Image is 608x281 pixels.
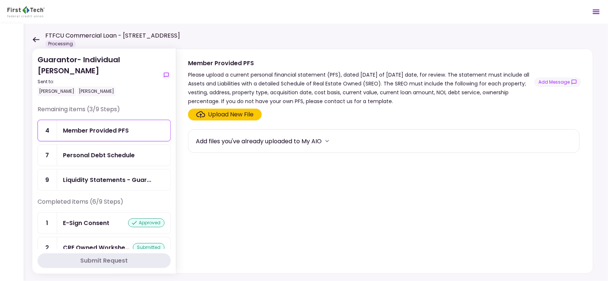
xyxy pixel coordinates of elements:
[176,49,593,274] div: Member Provided PFSPlease upload a current personal financial statement (PFS), dated [DATE] of [D...
[133,243,165,252] div: submitted
[38,144,171,166] a: 7Personal Debt Schedule
[38,78,159,85] div: Sent to:
[162,71,171,80] button: show-messages
[77,87,116,96] div: [PERSON_NAME]
[45,31,180,40] h1: FTFCU Commercial Loan - [STREET_ADDRESS]
[208,110,254,119] div: Upload New File
[63,175,151,185] div: Liquidity Statements - Guarantor
[63,151,135,160] div: Personal Debt Schedule
[188,70,534,106] div: Please upload a current personal financial statement (PFS), dated [DATE] of [DATE] date, for revi...
[38,87,76,96] div: [PERSON_NAME]
[38,237,171,259] a: 2CRE Owned Worksheetsubmitted
[188,59,534,68] div: Member Provided PFS
[38,169,57,190] div: 9
[38,120,57,141] div: 4
[188,109,262,120] span: Click here to upload the required document
[38,212,57,233] div: 1
[38,120,171,141] a: 4Member Provided PFS
[38,253,171,268] button: Submit Request
[38,105,171,120] div: Remaining items (3/9 Steps)
[38,169,171,191] a: 9Liquidity Statements - Guarantor
[38,54,159,96] div: Guarantor- Individual [PERSON_NAME]
[63,243,130,252] div: CRE Owned Worksheet
[81,256,128,265] div: Submit Request
[38,237,57,258] div: 2
[7,6,45,17] img: Partner icon
[38,145,57,166] div: 7
[322,136,333,147] button: more
[45,40,76,48] div: Processing
[38,197,171,212] div: Completed items (6/9 Steps)
[196,137,322,146] div: Add files you've already uploaded to My AIO
[38,212,171,234] a: 1E-Sign Consentapproved
[534,77,581,87] button: show-messages
[587,3,605,21] button: Open menu
[63,218,109,228] div: E-Sign Consent
[63,126,129,135] div: Member Provided PFS
[128,218,165,227] div: approved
